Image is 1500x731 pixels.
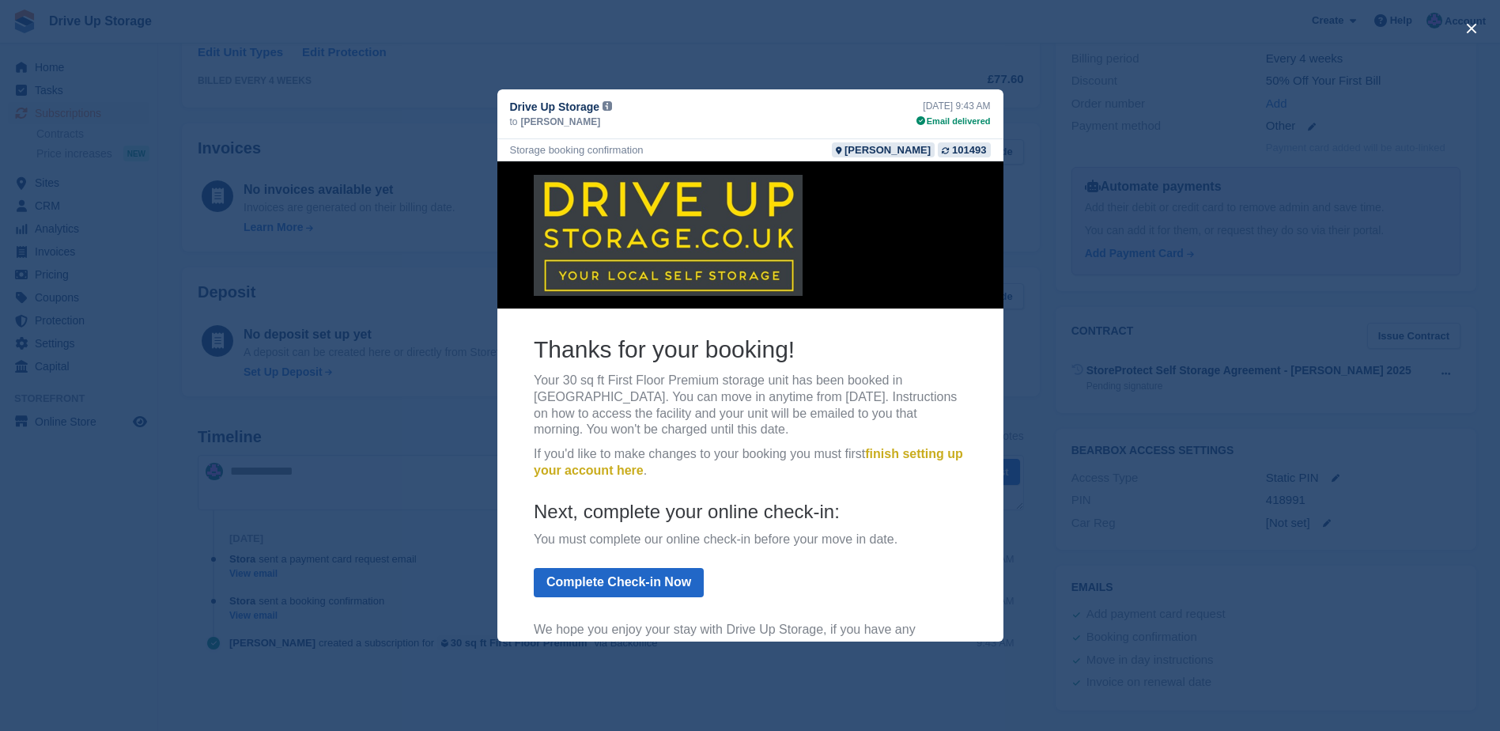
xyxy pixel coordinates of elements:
[832,142,935,157] a: [PERSON_NAME]
[36,172,470,203] h2: Thanks for your booking!
[521,115,601,129] span: [PERSON_NAME]
[36,286,466,316] a: finish setting up your account here
[36,13,305,134] img: Drive Up Storage Logo
[603,101,612,111] img: icon-info-grey-7440780725fd019a000dd9b08b2336e03edf1995a4989e88bcd33f0948082b44.svg
[916,99,991,113] div: [DATE] 9:43 AM
[510,99,600,115] span: Drive Up Storage
[36,338,470,362] h4: Next, complete your online check-in:
[36,211,470,277] p: Your 30 sq ft First Floor Premium storage unit has been booked in [GEOGRAPHIC_DATA]. You can move...
[1459,16,1484,41] button: close
[844,142,931,157] div: [PERSON_NAME]
[916,115,991,128] div: Email delivered
[36,285,470,318] p: If you'd like to make changes to your booking you must first .
[510,142,644,157] div: Storage booking confirmation
[36,460,470,509] p: We hope you enjoy your stay with Drive Up Storage, if you have any questions email . You can find...
[36,407,206,436] a: Complete Check-in Now
[36,370,470,387] p: You must complete our online check-in before your move in date.
[510,115,518,129] span: to
[952,142,986,157] div: 101493
[938,142,990,157] a: 101493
